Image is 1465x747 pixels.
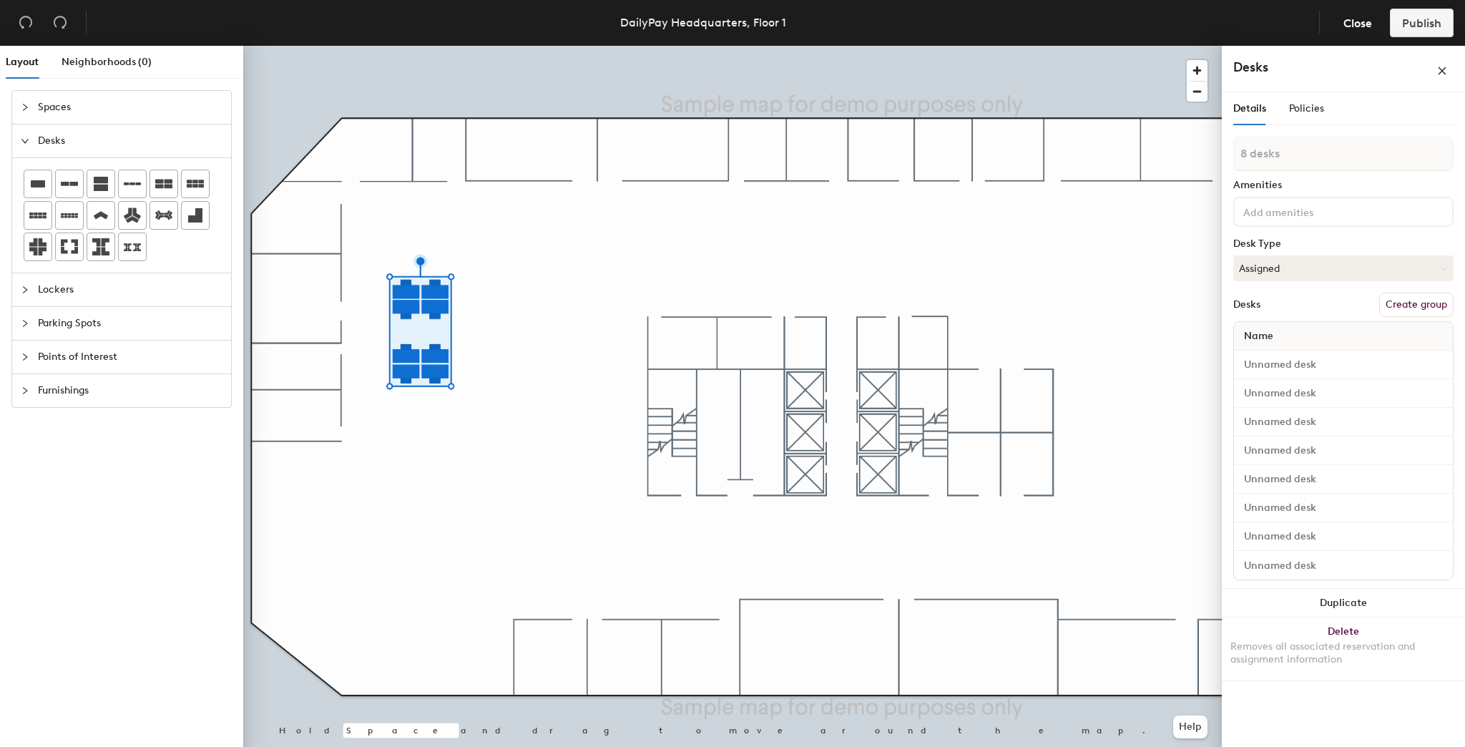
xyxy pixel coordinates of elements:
button: Help [1173,716,1207,738]
span: Close [1343,16,1372,30]
span: Details [1233,102,1266,114]
span: Points of Interest [38,341,222,373]
span: Name [1237,323,1280,349]
span: Spaces [38,91,222,124]
button: DeleteRemoves all associated reservation and assignment information [1222,617,1465,680]
span: collapsed [21,386,29,395]
span: Layout [6,56,39,68]
div: Amenities [1233,180,1454,191]
span: Parking Spots [38,307,222,340]
span: Policies [1289,102,1324,114]
h4: Desks [1233,58,1391,77]
input: Unnamed desk [1237,469,1450,489]
span: collapsed [21,353,29,361]
button: Redo (⌘ + ⇧ + Z) [46,9,74,37]
span: Neighborhoods (0) [62,56,152,68]
div: Desk Type [1233,238,1454,250]
input: Unnamed desk [1237,412,1450,432]
span: close [1437,66,1447,76]
span: collapsed [21,319,29,328]
div: Desks [1233,299,1260,311]
button: Publish [1390,9,1454,37]
input: Unnamed desk [1237,527,1450,547]
input: Unnamed desk [1237,498,1450,518]
span: collapsed [21,285,29,294]
button: Duplicate [1222,589,1465,617]
span: undo [19,15,33,29]
span: Furnishings [38,374,222,407]
input: Add amenities [1240,202,1369,220]
button: Assigned [1233,255,1454,281]
input: Unnamed desk [1237,441,1450,461]
button: Undo (⌘ + Z) [11,9,40,37]
span: collapsed [21,103,29,112]
input: Unnamed desk [1237,384,1450,404]
button: Create group [1379,293,1454,317]
span: Desks [38,125,222,157]
div: Removes all associated reservation and assignment information [1230,640,1456,666]
button: Close [1331,9,1384,37]
span: expanded [21,137,29,145]
span: Lockers [38,273,222,306]
div: DailyPay Headquarters, Floor 1 [620,14,786,31]
input: Unnamed desk [1237,555,1450,575]
input: Unnamed desk [1237,355,1450,375]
